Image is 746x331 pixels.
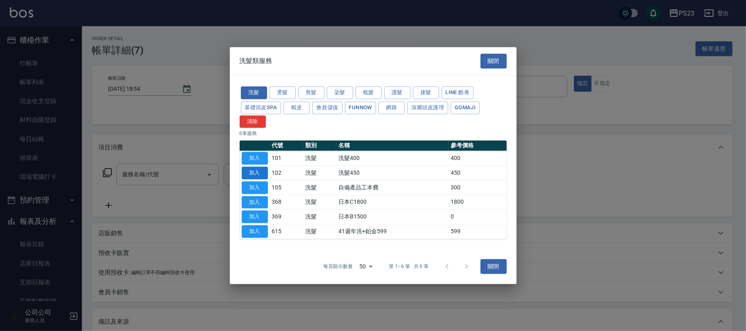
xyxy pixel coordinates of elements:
td: 450 [449,166,506,180]
td: 洗髮400 [336,151,449,166]
td: 0 [449,209,506,224]
div: 50 [356,255,376,277]
button: 加入 [242,152,268,165]
td: 615 [270,224,303,239]
button: Gomaji [451,101,480,114]
button: 會員儲值 [312,101,342,114]
button: 燙髮 [270,86,296,99]
td: 300 [449,180,506,195]
th: 代號 [270,141,303,151]
td: 洗髮 [303,180,336,195]
button: 清除 [240,115,266,128]
button: 基礎頭皮SPA [241,101,281,114]
p: 第 1–6 筆 共 6 筆 [389,263,429,270]
button: 關閉 [481,54,507,69]
th: 參考價格 [449,141,506,151]
td: 洗髮 [303,151,336,166]
span: 洗髮類服務 [240,57,272,65]
button: 護髮 [384,86,410,99]
td: 105 [270,180,303,195]
th: 類別 [303,141,336,151]
p: 每頁顯示數量 [323,263,353,270]
th: 名稱 [336,141,449,151]
button: 接髮 [413,86,439,99]
td: 洗髮 [303,209,336,224]
button: 加入 [242,167,268,179]
td: 599 [449,224,506,239]
td: 洗髮450 [336,166,449,180]
td: 1800 [449,195,506,209]
p: 6 筆服務 [240,130,507,137]
button: 加入 [242,211,268,223]
button: 關閉 [481,259,507,274]
button: 剪髮 [298,86,324,99]
button: 染髮 [327,86,353,99]
button: 加入 [242,181,268,194]
button: 加入 [242,196,268,209]
td: 400 [449,151,506,166]
td: 日本B1500 [336,209,449,224]
button: 洗髮 [241,86,267,99]
button: 網路 [379,101,405,114]
button: 梳髮 [356,86,382,99]
td: 日本C1800 [336,195,449,209]
button: 加入 [242,225,268,238]
button: FUNNOW [345,101,376,114]
td: 洗髮 [303,195,336,209]
td: 洗髮 [303,166,336,180]
td: 369 [270,209,303,224]
td: 自備產品工本費 [336,180,449,195]
td: 101 [270,151,303,166]
button: 蝦皮 [283,101,310,114]
button: 深層頭皮護理 [407,101,448,114]
td: 102 [270,166,303,180]
button: LINE 酷卷 [442,86,474,99]
td: 41週年洗+鉑金599 [336,224,449,239]
td: 368 [270,195,303,209]
td: 洗髮 [303,224,336,239]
